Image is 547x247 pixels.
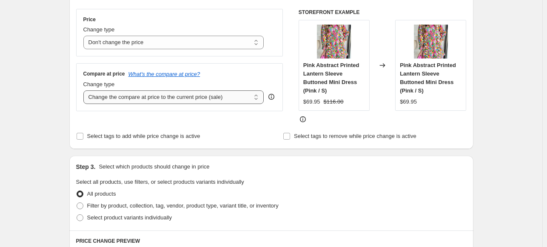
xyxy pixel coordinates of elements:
h6: PRICE CHANGE PREVIEW [76,238,467,244]
span: Pink Abstract Printed Lantern Sleeve Buttoned Mini Dress (Pink / S) [400,62,456,94]
div: help [267,93,276,101]
h3: Price [83,16,96,23]
strike: $116.00 [324,98,344,106]
span: All products [87,191,116,197]
img: 5c20d2d888e230ad_80x.jpg [414,25,448,59]
h6: STOREFRONT EXAMPLE [299,9,467,16]
div: $69.95 [400,98,417,106]
span: Select all products, use filters, or select products variants individually [76,179,244,185]
h3: Compare at price [83,70,125,77]
span: Change type [83,26,115,33]
div: $69.95 [303,98,320,106]
p: Select which products should change in price [99,163,209,171]
span: Select product variants individually [87,214,172,221]
span: Select tags to remove while price change is active [294,133,416,139]
span: Pink Abstract Printed Lantern Sleeve Buttoned Mini Dress (Pink / S) [303,62,359,94]
img: 5c20d2d888e230ad_80x.jpg [317,25,351,59]
h2: Step 3. [76,163,96,171]
span: Filter by product, collection, tag, vendor, product type, variant title, or inventory [87,202,279,209]
button: What's the compare at price? [128,71,200,77]
span: Select tags to add while price change is active [87,133,200,139]
span: Change type [83,81,115,87]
